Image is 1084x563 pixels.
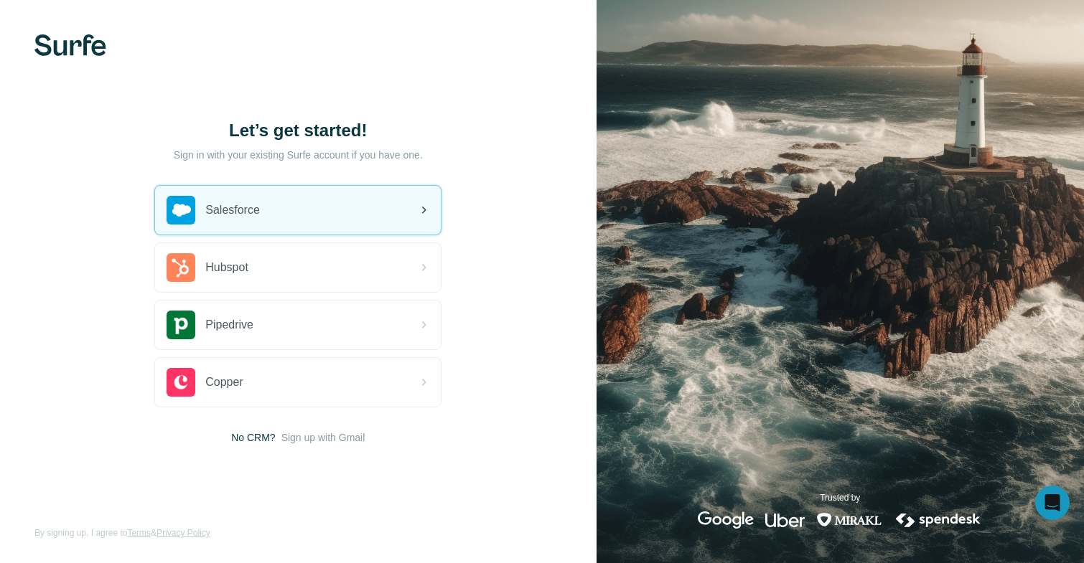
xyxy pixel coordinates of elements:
[816,511,882,529] img: mirakl's logo
[1035,486,1070,520] div: Open Intercom Messenger
[205,316,253,333] span: Pipedrive
[167,253,195,282] img: hubspot's logo
[281,430,365,445] button: Sign up with Gmail
[894,511,983,529] img: spendesk's logo
[205,202,260,219] span: Salesforce
[698,511,754,529] img: google's logo
[174,148,423,162] p: Sign in with your existing Surfe account if you have one.
[156,528,210,538] a: Privacy Policy
[205,374,243,391] span: Copper
[765,511,805,529] img: uber's logo
[34,526,210,539] span: By signing up, I agree to &
[231,430,275,445] span: No CRM?
[820,491,860,504] p: Trusted by
[167,196,195,224] img: salesforce's logo
[34,34,106,56] img: Surfe's logo
[154,119,441,142] h1: Let’s get started!
[167,368,195,397] img: copper's logo
[205,259,248,276] span: Hubspot
[127,528,151,538] a: Terms
[167,311,195,339] img: pipedrive's logo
